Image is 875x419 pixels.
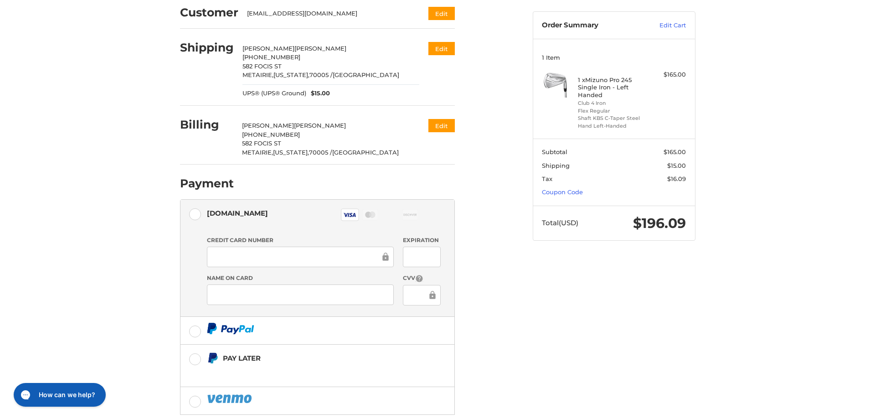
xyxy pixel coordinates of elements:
[428,7,455,20] button: Edit
[578,122,648,130] li: Hand Left-Handed
[180,176,234,191] h2: Payment
[306,89,330,98] span: $15.00
[242,140,281,147] span: 582 FOCIS ST
[578,99,648,107] li: Club 4 Iron
[242,122,294,129] span: [PERSON_NAME]
[180,41,234,55] h2: Shipping
[9,380,109,410] iframe: Gorgias live chat messenger
[667,162,686,169] span: $15.00
[242,89,306,98] span: UPS® (UPS® Ground)
[403,274,441,283] label: CVV
[207,206,268,221] div: [DOMAIN_NAME]
[542,175,552,182] span: Tax
[207,236,394,244] label: Credit Card Number
[542,162,570,169] span: Shipping
[578,76,648,98] h4: 1 x Mizuno Pro 245 Single Iron - Left Handed
[294,122,346,129] span: [PERSON_NAME]
[667,175,686,182] span: $16.09
[294,45,346,52] span: [PERSON_NAME]
[403,236,441,244] label: Expiration
[242,62,282,70] span: 582 FOCIS ST
[428,42,455,55] button: Edit
[273,149,309,156] span: [US_STATE],
[207,323,254,334] img: PayPal icon
[242,149,273,156] span: METAIRIE,
[309,71,333,78] span: 70005 /
[664,148,686,155] span: $165.00
[180,5,238,20] h2: Customer
[207,352,218,364] img: Pay Later icon
[223,351,397,366] div: Pay Later
[542,21,640,30] h3: Order Summary
[247,9,411,18] div: [EMAIL_ADDRESS][DOMAIN_NAME]
[633,215,686,232] span: $196.09
[578,114,648,122] li: Shaft KBS C-Taper Steel
[273,71,309,78] span: [US_STATE],
[428,119,455,132] button: Edit
[542,188,583,196] a: Coupon Code
[242,131,300,138] span: [PHONE_NUMBER]
[242,45,294,52] span: [PERSON_NAME]
[207,274,394,282] label: Name on Card
[180,118,233,132] h2: Billing
[542,148,567,155] span: Subtotal
[333,71,399,78] span: [GEOGRAPHIC_DATA]
[578,107,648,115] li: Flex Regular
[207,367,397,376] iframe: PayPal Message 1
[332,149,399,156] span: [GEOGRAPHIC_DATA]
[650,70,686,79] div: $165.00
[207,393,253,404] img: PayPal icon
[309,149,332,156] span: 70005 /
[542,54,686,61] h3: 1 Item
[242,53,300,61] span: [PHONE_NUMBER]
[242,71,273,78] span: METAIRIE,
[640,21,686,30] a: Edit Cart
[542,218,578,227] span: Total (USD)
